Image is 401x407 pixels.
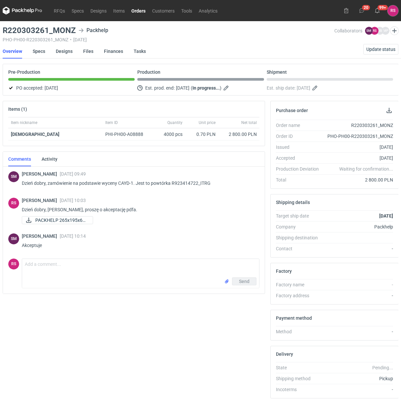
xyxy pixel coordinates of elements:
div: 0.70 PLN [188,131,216,138]
h2: Factory [276,268,292,274]
span: [PERSON_NAME] [22,171,60,177]
button: Update status [363,44,398,55]
div: PO accepted: [8,84,135,92]
div: Accepted [276,155,323,161]
div: Method [276,328,323,335]
span: [DATE] [297,84,310,92]
span: Item ID [105,120,118,125]
a: Tasks [134,44,146,59]
div: Factory name [276,281,323,288]
button: 99+ [372,5,383,16]
div: [DATE] [323,144,393,150]
figcaption: SM [8,233,19,244]
h2: Purchase order [276,108,308,113]
div: Total [276,177,323,183]
button: 20 [356,5,367,16]
div: PHO-PH00-R220303261_MONZ [323,133,393,140]
h2: Delivery [276,351,293,357]
figcaption: SM [365,27,373,35]
span: Quantity [167,120,183,125]
a: Comments [8,152,31,166]
div: Est. prod. end: [137,84,264,92]
a: Files [83,44,93,59]
div: Rafał Stani [8,259,19,269]
div: Incoterms [276,386,323,393]
div: 4000 pcs [152,128,185,141]
a: Tools [178,7,195,15]
div: Order name [276,122,323,129]
div: Est. ship date: [267,84,393,92]
div: Target ship date [276,213,323,219]
div: Company [276,224,323,230]
figcaption: SM [8,171,19,182]
div: 2 800.00 PLN [323,177,393,183]
div: - [323,281,393,288]
em: Waiting for confirmation... [339,166,393,172]
p: Akceptuje [22,241,254,249]
svg: Packhelp Pro [3,7,42,15]
span: Update status [366,47,395,52]
span: • [70,37,72,42]
strong: In progress... [192,85,220,91]
a: Designs [87,7,110,15]
h2: Items (1) [8,106,27,112]
h3: R220303261_MONZ [3,26,76,34]
span: PACKHELP 265x195x60 ... [35,217,87,224]
div: Shipping method [276,375,323,382]
figcaption: RS [371,27,379,35]
em: ) [220,85,221,91]
div: R220303261_MONZ [323,122,393,129]
div: - [323,292,393,299]
button: Edit collaborators [390,26,399,35]
div: - [323,386,393,393]
a: PACKHELP 265x195x60 ... [22,216,93,224]
figcaption: RS [387,5,398,16]
button: Send [232,277,256,285]
span: [DATE] 10:03 [60,198,86,203]
span: [DATE] 09:49 [60,171,86,177]
div: Packhelp [323,224,393,230]
div: [DATE] [323,155,393,161]
div: PACKHELP 265x195x60 EGFZ zew_BOBST_akcept.pdf [22,216,88,224]
div: - [323,245,393,252]
p: Shipment [267,69,287,75]
span: [PERSON_NAME] [22,198,60,203]
button: Edit estimated production end date [223,84,231,92]
div: Order ID [276,133,323,140]
span: [DATE] [176,84,189,92]
div: Factory address [276,292,323,299]
div: - [323,328,393,335]
p: Pre-Production [8,69,40,75]
a: Customers [149,7,178,15]
div: Sebastian Markut [8,171,19,182]
div: Shipping destination [276,234,323,241]
div: Rafał Stani [387,5,398,16]
button: Edit estimated shipping date [312,84,319,92]
span: Item nickname [11,120,37,125]
a: Items [110,7,128,15]
span: [DATE] [45,84,58,92]
div: PHI-PH00-A08888 [105,131,150,138]
em: Pending... [372,365,393,370]
figcaption: MP [382,27,389,35]
p: Production [137,69,160,75]
div: PHO-PH00-R220303261_MONZ [DATE] [3,37,334,42]
div: State [276,364,323,371]
p: Dzień dobry, zamówienie na podstawie wyceny CAYD-1. Jest to powtórka R923414722_ITRG [22,179,254,187]
span: Net total [241,120,257,125]
div: Issued [276,144,323,150]
figcaption: RS [8,198,19,209]
a: Orders [128,7,149,15]
a: Specs [68,7,87,15]
div: Rafał Stani [8,198,19,209]
a: Analytics [195,7,221,15]
h2: Shipping details [276,200,310,205]
figcaption: JB [376,27,384,35]
div: Pickup [323,375,393,382]
a: Overview [3,44,22,59]
span: [DATE] 10:14 [60,233,86,239]
div: Production Deviation [276,166,323,172]
div: Packhelp [79,26,108,34]
strong: [DATE] [379,213,393,219]
p: Dzień dobry, [PERSON_NAME], proszę o akceptację pdfa. [22,206,254,214]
